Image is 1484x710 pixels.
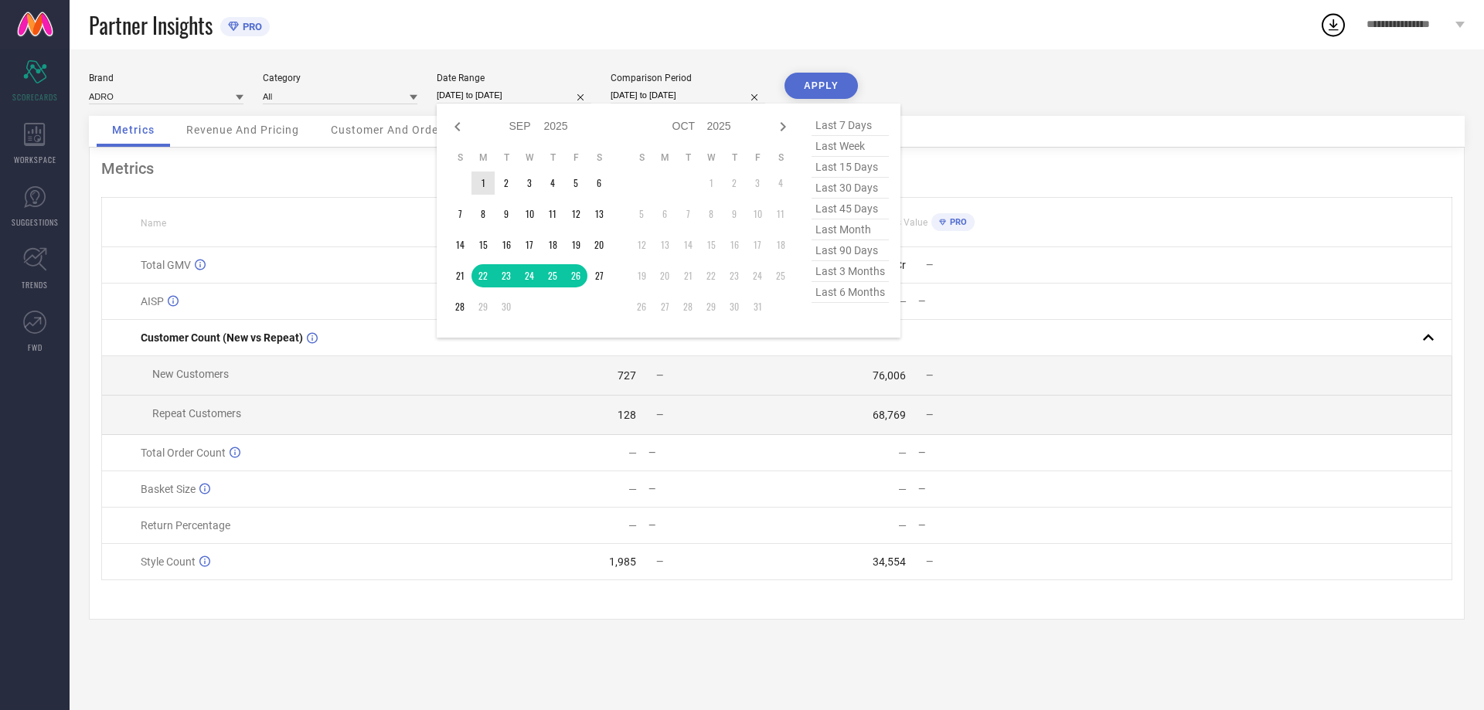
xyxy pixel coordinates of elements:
span: Repeat Customers [152,407,241,420]
td: Tue Sep 16 2025 [495,233,518,256]
span: FWD [28,341,43,353]
td: Sat Oct 04 2025 [769,172,792,195]
input: Select date range [437,87,591,104]
td: Sat Oct 11 2025 [769,202,792,226]
td: Fri Sep 12 2025 [564,202,587,226]
div: 76,006 [873,369,906,382]
span: — [656,409,663,420]
td: Mon Sep 15 2025 [471,233,495,256]
span: SCORECARDS [12,91,58,103]
span: last 3 months [812,261,889,282]
td: Wed Sep 17 2025 [518,233,541,256]
td: Fri Sep 19 2025 [564,233,587,256]
div: — [918,447,1046,458]
div: — [918,520,1046,531]
span: Total Order Count [141,447,226,459]
div: — [918,484,1046,494]
div: — [898,295,907,307]
td: Thu Oct 16 2025 [723,233,746,256]
td: Thu Oct 23 2025 [723,264,746,287]
td: Fri Sep 26 2025 [564,264,587,287]
span: last 7 days [812,115,889,136]
span: Partner Insights [89,9,213,41]
span: — [926,556,933,567]
span: WORKSPACE [14,154,56,165]
span: TRENDS [22,279,48,290]
div: 68,769 [873,409,906,421]
td: Sat Sep 27 2025 [587,264,611,287]
td: Thu Sep 18 2025 [541,233,564,256]
td: Fri Oct 10 2025 [746,202,769,226]
div: Metrics [101,159,1452,178]
td: Wed Sep 10 2025 [518,202,541,226]
td: Tue Sep 02 2025 [495,172,518,195]
button: APPLY [785,73,858,99]
td: Sun Sep 21 2025 [448,264,471,287]
td: Sun Sep 07 2025 [448,202,471,226]
div: Brand [89,73,243,83]
span: — [926,370,933,381]
td: Sat Sep 06 2025 [587,172,611,195]
div: — [898,519,907,532]
td: Fri Oct 17 2025 [746,233,769,256]
td: Sat Oct 18 2025 [769,233,792,256]
span: — [656,370,663,381]
span: Basket Size [141,483,196,495]
th: Friday [564,151,587,164]
div: Date Range [437,73,591,83]
span: SUGGESTIONS [12,216,59,228]
th: Wednesday [699,151,723,164]
span: Name [141,218,166,229]
td: Sat Sep 20 2025 [587,233,611,256]
span: Revenue And Pricing [186,124,299,136]
span: last 90 days [812,240,889,261]
td: Mon Sep 29 2025 [471,295,495,318]
span: PRO [239,21,262,32]
span: AISP [141,295,164,307]
div: Category [263,73,417,83]
td: Tue Oct 21 2025 [676,264,699,287]
td: Fri Oct 24 2025 [746,264,769,287]
th: Saturday [769,151,792,164]
th: Friday [746,151,769,164]
div: Comparison Period [611,73,765,83]
div: — [898,483,907,495]
span: last 30 days [812,178,889,199]
div: 727 [618,369,636,382]
div: — [648,447,776,458]
span: — [656,556,663,567]
td: Wed Sep 03 2025 [518,172,541,195]
span: New Customers [152,368,229,380]
th: Sunday [630,151,653,164]
td: Mon Oct 27 2025 [653,295,676,318]
th: Thursday [541,151,564,164]
td: Mon Oct 13 2025 [653,233,676,256]
div: — [628,483,637,495]
div: Previous month [448,117,467,136]
td: Thu Oct 02 2025 [723,172,746,195]
td: Sun Oct 26 2025 [630,295,653,318]
th: Saturday [587,151,611,164]
td: Tue Sep 23 2025 [495,264,518,287]
td: Mon Oct 20 2025 [653,264,676,287]
td: Thu Oct 30 2025 [723,295,746,318]
th: Monday [471,151,495,164]
span: Style Count [141,555,196,568]
td: Tue Sep 30 2025 [495,295,518,318]
td: Sat Oct 25 2025 [769,264,792,287]
td: Mon Oct 06 2025 [653,202,676,226]
td: Wed Oct 29 2025 [699,295,723,318]
td: Tue Oct 14 2025 [676,233,699,256]
td: Fri Oct 03 2025 [746,172,769,195]
div: — [648,520,776,531]
td: Thu Sep 11 2025 [541,202,564,226]
span: Customer And Orders [331,124,449,136]
td: Sun Sep 14 2025 [448,233,471,256]
td: Wed Sep 24 2025 [518,264,541,287]
div: — [898,447,907,459]
span: last week [812,136,889,157]
div: — [628,519,637,532]
div: — [628,447,637,459]
td: Thu Sep 04 2025 [541,172,564,195]
td: Wed Oct 22 2025 [699,264,723,287]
